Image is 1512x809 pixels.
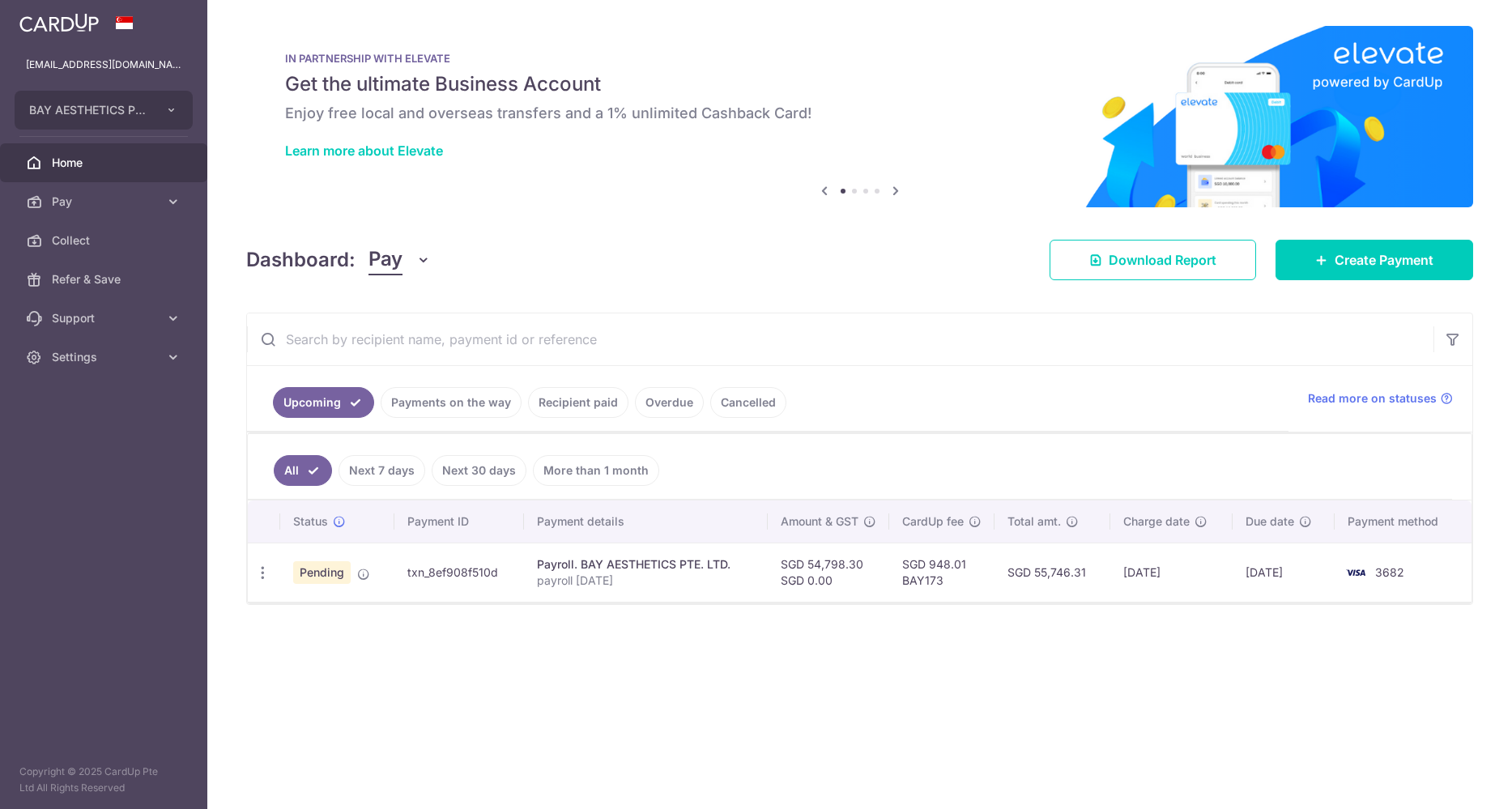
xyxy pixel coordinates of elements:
span: Settings [52,349,159,365]
button: Pay [368,245,431,275]
td: SGD 54,798.30 SGD 0.00 [768,543,889,602]
img: Bank Card [1340,563,1372,582]
h4: Dashboard: [246,245,356,275]
a: Read more on statuses [1308,390,1453,407]
a: Recipient paid [528,387,628,418]
img: Renovation banner [246,26,1473,207]
div: Payroll. BAY AESTHETICS PTE. LTD. [537,556,755,573]
span: Support [52,310,159,326]
td: SGD 55,746.31 [995,543,1110,602]
span: CardUp fee [902,513,964,530]
img: CardUp [19,13,99,32]
td: SGD 948.01 BAY173 [889,543,995,602]
span: Due date [1246,513,1294,530]
span: Pay [52,194,159,210]
span: Pay [368,245,402,275]
span: Refer & Save [52,271,159,287]
span: Home [52,155,159,171]
a: Next 7 days [339,455,425,486]
h6: Enjoy free local and overseas transfers and a 1% unlimited Cashback Card! [285,104,1434,123]
span: Download Report [1109,250,1216,270]
span: BAY AESTHETICS PTE. LTD. [29,102,149,118]
th: Payment method [1335,500,1472,543]
a: Download Report [1050,240,1256,280]
p: IN PARTNERSHIP WITH ELEVATE [285,52,1434,65]
span: 3682 [1375,565,1404,579]
input: Search by recipient name, payment id or reference [247,313,1433,365]
span: Total amt. [1007,513,1061,530]
td: [DATE] [1110,543,1233,602]
a: Create Payment [1276,240,1473,280]
h5: Get the ultimate Business Account [285,71,1434,97]
p: [EMAIL_ADDRESS][DOMAIN_NAME] [26,57,181,73]
a: All [274,455,332,486]
td: [DATE] [1233,543,1335,602]
th: Payment ID [394,500,524,543]
span: Charge date [1123,513,1190,530]
p: payroll [DATE] [537,573,755,589]
span: Status [293,513,328,530]
a: Upcoming [273,387,374,418]
a: Next 30 days [432,455,526,486]
a: Payments on the way [381,387,522,418]
a: Cancelled [710,387,786,418]
span: Read more on statuses [1308,390,1437,407]
td: txn_8ef908f510d [394,543,524,602]
a: More than 1 month [533,455,659,486]
a: Overdue [635,387,704,418]
span: Amount & GST [781,513,858,530]
span: Create Payment [1335,250,1433,270]
button: BAY AESTHETICS PTE. LTD. [15,91,193,130]
a: Learn more about Elevate [285,143,443,159]
span: Collect [52,232,159,249]
th: Payment details [524,500,768,543]
span: Pending [293,561,351,584]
